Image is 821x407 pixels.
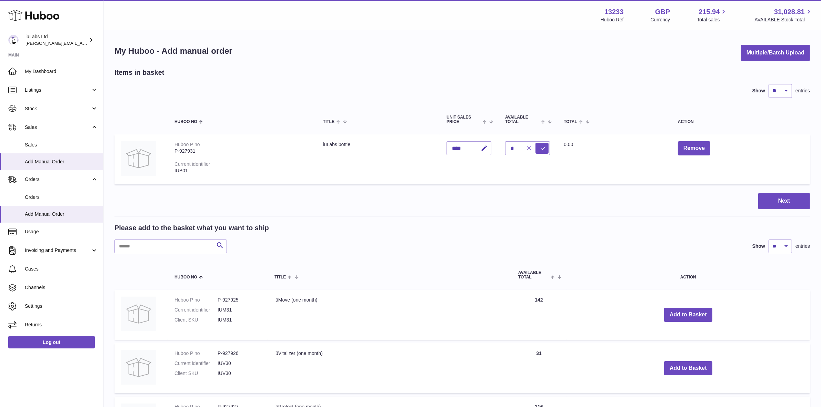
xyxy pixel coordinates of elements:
[752,88,765,94] label: Show
[678,141,710,155] button: Remove
[697,17,728,23] span: Total sales
[174,350,218,357] dt: Huboo P no
[752,243,765,250] label: Show
[699,7,720,17] span: 215.94
[268,290,511,340] td: iüMove (one month)
[741,45,810,61] button: Multiple/Batch Upload
[316,134,440,184] td: iüLabs bottle
[174,317,218,323] dt: Client SKU
[678,120,803,124] div: Action
[114,223,269,233] h2: Please add to the basket what you want to ship
[174,297,218,303] dt: Huboo P no
[218,350,261,357] dd: P-927926
[25,322,98,328] span: Returns
[518,271,549,279] span: AVAILABLE Total
[174,148,309,154] div: P-927931
[218,370,261,377] dd: IUV30
[25,303,98,309] span: Settings
[218,360,261,367] dd: IUV30
[511,290,567,340] td: 142
[218,297,261,303] dd: P-927925
[25,176,91,183] span: Orders
[25,87,91,93] span: Listings
[218,307,261,313] dd: IUM31
[174,370,218,377] dt: Client SKU
[795,88,810,94] span: entries
[25,68,98,75] span: My Dashboard
[274,275,286,279] span: Title
[564,142,573,147] span: 0.00
[25,228,98,235] span: Usage
[121,350,156,385] img: iüVitalizer (one month)
[25,194,98,201] span: Orders
[25,211,98,217] span: Add Manual Order
[604,7,624,17] strong: 13233
[323,120,334,124] span: Title
[25,105,91,112] span: Stock
[567,264,810,286] th: Action
[8,35,19,45] img: annunziata@iulabs.co
[754,17,813,23] span: AVAILABLE Stock Total
[8,336,95,348] a: Log out
[25,266,98,272] span: Cases
[754,7,813,23] a: 31,028.81 AVAILABLE Stock Total
[447,115,481,124] span: Unit Sales Price
[564,120,577,124] span: Total
[25,247,91,254] span: Invoicing and Payments
[174,360,218,367] dt: Current identifier
[655,7,670,17] strong: GBP
[174,142,200,147] div: Huboo P no
[25,159,98,165] span: Add Manual Order
[664,361,712,375] button: Add to Basket
[121,297,156,331] img: iüMove (one month)
[25,142,98,148] span: Sales
[25,284,98,291] span: Channels
[651,17,670,23] div: Currency
[664,308,712,322] button: Add to Basket
[774,7,805,17] span: 31,028.81
[268,343,511,393] td: iüVitalizer (one month)
[174,167,309,174] div: IUB01
[174,120,197,124] span: Huboo no
[505,115,539,124] span: AVAILABLE Total
[795,243,810,250] span: entries
[121,141,156,176] img: iüLabs bottle
[174,161,210,167] div: Current identifier
[174,275,197,279] span: Huboo no
[218,317,261,323] dd: IUM31
[511,343,567,393] td: 31
[697,7,728,23] a: 215.94 Total sales
[601,17,624,23] div: Huboo Ref
[114,68,164,77] h2: Items in basket
[174,307,218,313] dt: Current identifier
[25,124,91,131] span: Sales
[114,45,232,57] h1: My Huboo - Add manual order
[26,33,88,47] div: iüLabs Ltd
[26,40,138,46] span: [PERSON_NAME][EMAIL_ADDRESS][DOMAIN_NAME]
[758,193,810,209] button: Next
